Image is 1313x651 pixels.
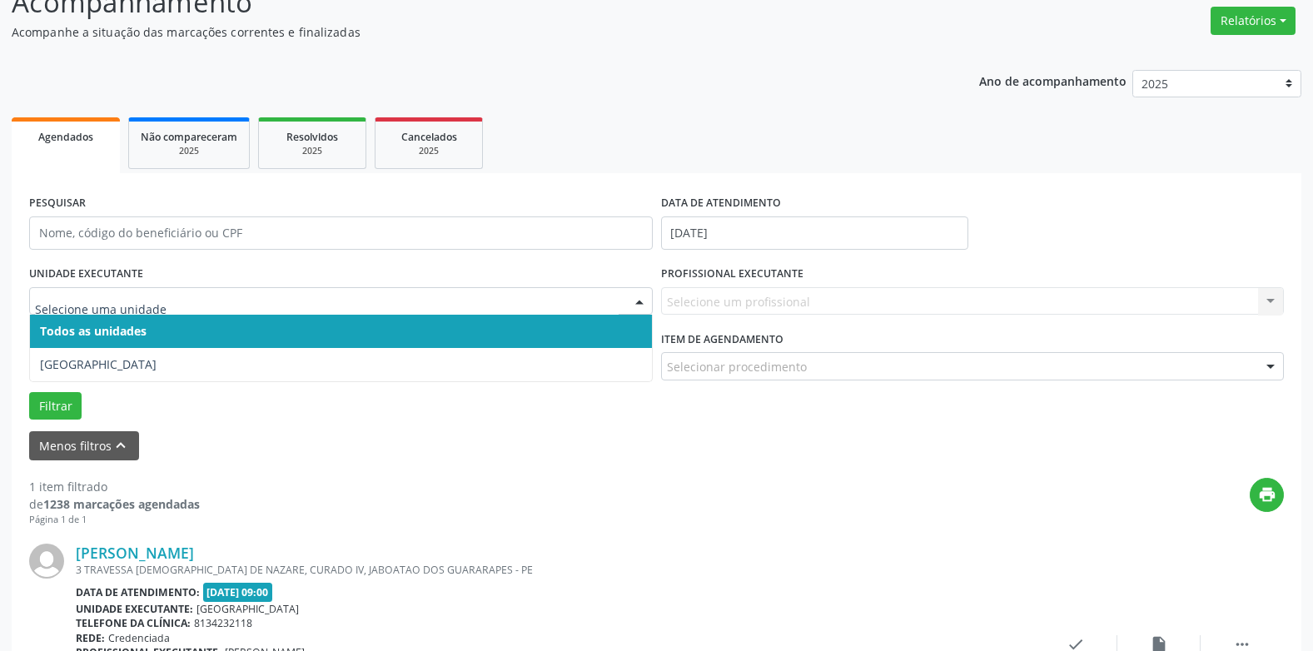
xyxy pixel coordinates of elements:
span: [GEOGRAPHIC_DATA] [40,356,157,372]
button: print [1250,478,1284,512]
label: UNIDADE EXECUTANTE [29,261,143,287]
b: Data de atendimento: [76,585,200,599]
span: 8134232118 [194,616,252,630]
label: PESQUISAR [29,191,86,216]
label: PROFISSIONAL EXECUTANTE [661,261,803,287]
label: Item de agendamento [661,326,783,352]
strong: 1238 marcações agendadas [43,496,200,512]
button: Filtrar [29,392,82,420]
span: Credenciada [108,631,170,645]
div: de [29,495,200,513]
img: img [29,544,64,579]
span: Selecionar procedimento [667,358,807,375]
span: Não compareceram [141,130,237,144]
label: DATA DE ATENDIMENTO [661,191,781,216]
span: Cancelados [401,130,457,144]
p: Acompanhe a situação das marcações correntes e finalizadas [12,23,914,41]
i: print [1258,485,1276,504]
i: keyboard_arrow_up [112,436,130,455]
span: [DATE] 09:00 [203,583,273,602]
span: [GEOGRAPHIC_DATA] [196,602,299,616]
button: Relatórios [1211,7,1296,35]
span: Todos as unidades [40,323,147,339]
div: 3 TRAVESSA [DEMOGRAPHIC_DATA] DE NAZARE, CURADO IV, JABOATAO DOS GUARARAPES - PE [76,563,1034,577]
span: Agendados [38,130,93,144]
p: Ano de acompanhamento [979,70,1126,91]
div: 2025 [387,145,470,157]
input: Nome, código do beneficiário ou CPF [29,216,653,250]
div: Página 1 de 1 [29,513,200,527]
input: Selecione uma unidade [35,293,619,326]
b: Unidade executante: [76,602,193,616]
div: 2025 [141,145,237,157]
span: Resolvidos [286,130,338,144]
div: 1 item filtrado [29,478,200,495]
b: Telefone da clínica: [76,616,191,630]
b: Rede: [76,631,105,645]
button: Menos filtroskeyboard_arrow_up [29,431,139,460]
a: [PERSON_NAME] [76,544,194,562]
input: Selecione um intervalo [661,216,968,250]
div: 2025 [271,145,354,157]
